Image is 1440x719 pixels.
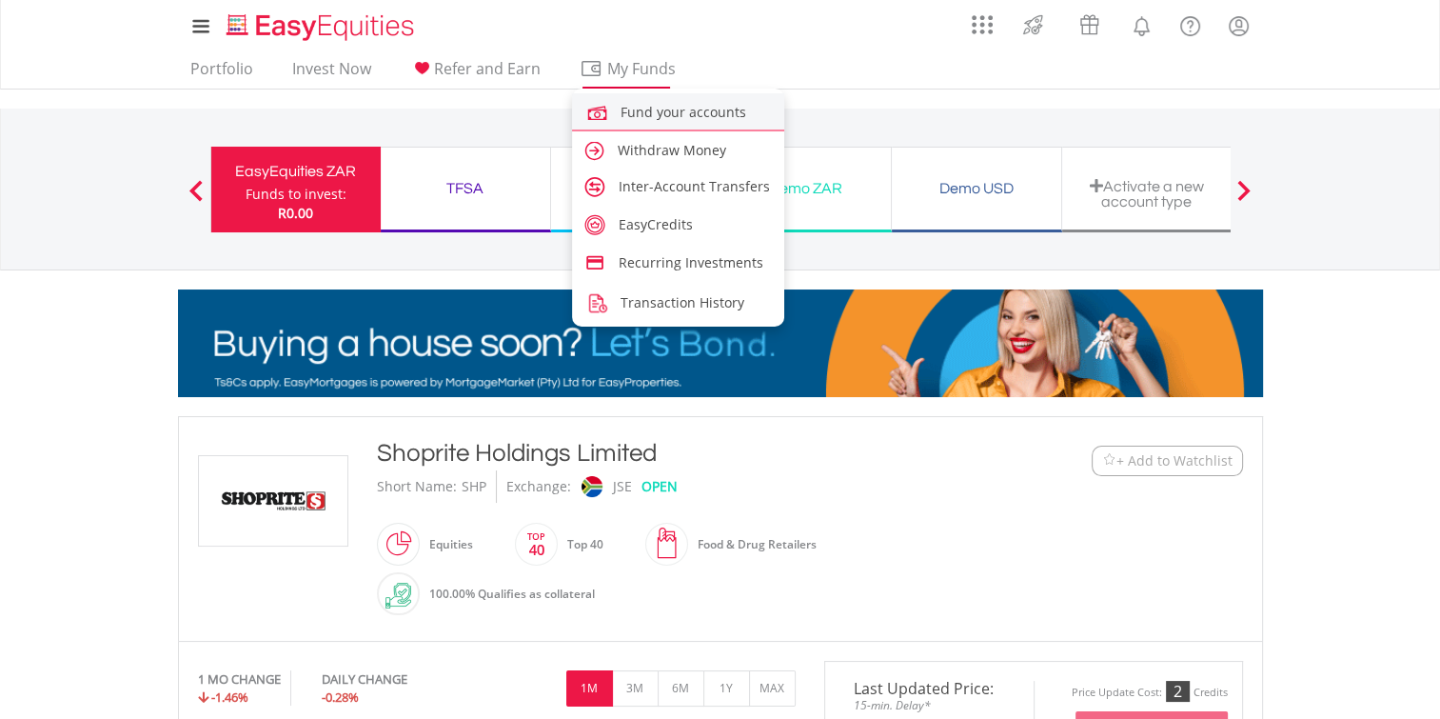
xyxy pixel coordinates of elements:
div: TFSA [392,175,539,202]
a: account-transfer.svg Inter-Account Transfers [572,170,785,200]
img: collateral-qualifying-green.svg [385,583,411,609]
button: MAX [749,670,796,707]
img: easy-credits.svg [584,214,605,235]
a: Notifications [1117,5,1166,43]
span: -0.28% [322,689,359,706]
img: Watchlist [1102,453,1116,468]
div: Top 40 [558,522,603,568]
img: EasyEquities_Logo.png [223,11,422,43]
a: Vouchers [1061,5,1117,40]
button: 6M [658,670,704,707]
a: transaction-history.png Transaction History [572,284,785,319]
button: 1Y [703,670,750,707]
span: Fund your accounts [621,103,746,121]
div: Activate a new account type [1074,178,1220,210]
div: Price Update Cost: [1072,686,1162,700]
img: vouchers-v2.svg [1074,10,1105,40]
a: credit-card.svg Recurring Investments [572,246,785,276]
a: fund.svg Fund your accounts [572,93,785,129]
span: Recurring Investments [619,253,763,271]
span: Last Updated Price: [839,681,1019,696]
div: 2 [1166,681,1190,702]
a: Portfolio [183,59,261,89]
img: account-transfer.svg [584,176,605,197]
span: Withdraw Money [618,141,726,159]
div: Shoprite Holdings Limited [377,436,975,470]
a: My Profile [1214,5,1263,47]
div: Demo ZAR [733,175,879,202]
a: Refer and Earn [403,59,548,89]
div: EasyEquities ZAR [223,158,369,185]
span: EasyCredits [619,215,693,233]
button: Watchlist + Add to Watchlist [1092,446,1243,476]
div: Funds to invest: [246,185,346,204]
span: Transaction History [621,293,744,311]
div: Exchange: [506,470,571,503]
span: 15-min. Delay* [839,696,1019,714]
div: OPEN [641,470,678,503]
button: 3M [612,670,659,707]
a: easy-credits.svg EasyCredits [572,208,785,238]
img: EQU.ZA.SHP.png [202,456,345,546]
a: Home page [219,5,422,43]
div: EasyEquities USD [562,175,709,202]
img: fund.svg [584,100,610,126]
span: Refer and Earn [434,58,541,79]
img: caret-right.svg [582,138,607,164]
div: Food & Drug Retailers [688,522,817,568]
img: transaction-history.png [584,290,610,316]
div: DAILY CHANGE [322,670,471,689]
a: caret-right.svg Withdraw Money [572,131,785,167]
div: Short Name: [377,470,457,503]
span: + Add to Watchlist [1116,451,1233,470]
img: EasyMortage Promotion Banner [178,290,1263,397]
div: SHP [462,470,486,503]
span: -1.46% [211,689,248,706]
button: 1M [566,670,613,707]
img: credit-card.svg [584,252,605,273]
div: Equities [420,522,473,568]
div: Credits [1193,686,1228,700]
a: Invest Now [285,59,379,89]
span: 100.00% Qualifies as collateral [429,586,595,602]
a: FAQ's and Support [1166,5,1214,43]
div: JSE [613,470,632,503]
div: 1 MO CHANGE [198,670,281,689]
span: My Funds [580,56,704,81]
div: Demo USD [903,175,1050,202]
img: thrive-v2.svg [1017,10,1049,40]
img: jse.png [581,476,602,497]
span: R0.00 [278,204,313,222]
a: AppsGrid [959,5,1005,35]
img: grid-menu-icon.svg [972,14,993,35]
span: Inter-Account Transfers [619,177,770,195]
